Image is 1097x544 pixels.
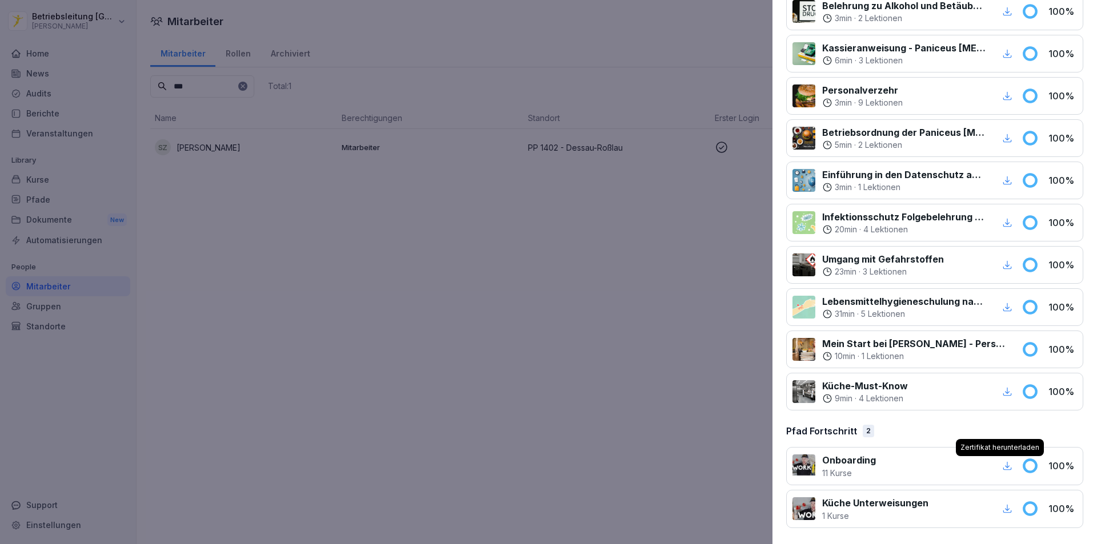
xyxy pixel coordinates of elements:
p: 9 min [835,393,852,404]
div: 2 [863,425,874,437]
p: 4 Lektionen [863,224,908,235]
p: Küche-Must-Know [822,379,908,393]
p: 20 min [835,224,857,235]
p: 4 Lektionen [859,393,903,404]
p: 100 % [1048,131,1077,145]
p: Personalverzehr [822,83,903,97]
p: 5 min [835,139,852,151]
p: 11 Kurse [822,467,876,479]
div: · [822,139,986,151]
div: · [822,350,1008,362]
div: · [822,13,986,24]
p: 100 % [1048,459,1077,473]
p: 100 % [1048,300,1077,314]
p: 2 Lektionen [858,139,902,151]
p: 100 % [1048,174,1077,187]
p: 1 Kurse [822,510,928,522]
p: 3 Lektionen [863,266,907,277]
p: 100 % [1048,342,1077,356]
p: 5 Lektionen [861,308,905,320]
p: 6 min [835,55,852,66]
p: 3 min [835,97,852,108]
p: Infektionsschutz Folgebelehrung (nach §43 IfSG) [822,210,986,224]
p: Küche Unterweisungen [822,496,928,510]
p: 31 min [835,308,855,320]
p: 3 Lektionen [859,55,903,66]
p: Mein Start bei [PERSON_NAME] - Personalfragebogen [822,337,1008,350]
p: 3 min [835,182,852,193]
p: 100 % [1048,47,1077,61]
div: · [822,97,903,108]
div: · [822,266,944,277]
p: 9 Lektionen [858,97,903,108]
p: 100 % [1048,502,1077,515]
div: · [822,308,986,320]
div: · [822,55,986,66]
p: 2 Lektionen [858,13,902,24]
p: 3 min [835,13,852,24]
p: 100 % [1048,216,1077,229]
div: · [822,182,986,193]
p: 1 Lektionen [858,182,900,193]
p: 100 % [1048,385,1077,398]
div: · [822,224,986,235]
div: Zertifikat herunterladen [956,439,1044,456]
div: · [822,393,908,404]
p: 100 % [1048,89,1077,103]
p: Lebensmittelhygieneschulung nach EU-Verordnung (EG) Nr. 852 / 2004 [822,295,986,308]
p: Einführung in den Datenschutz am Arbeitsplatz nach Art. 13 ff. DSGVO [822,168,986,182]
p: Betriebsordnung der Paniceus [MEDICAL_DATA] Systemzentrale [822,126,986,139]
p: 1 Lektionen [862,350,904,362]
p: 23 min [835,266,856,277]
p: 100 % [1048,258,1077,272]
p: Kassieranweisung - Paniceus [MEDICAL_DATA] Systemzentrale GmbH [822,41,986,55]
p: Umgang mit Gefahrstoffen [822,252,944,266]
p: 10 min [835,350,855,362]
p: 100 % [1048,5,1077,18]
p: Pfad Fortschritt [786,424,857,438]
p: Onboarding [822,453,876,467]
